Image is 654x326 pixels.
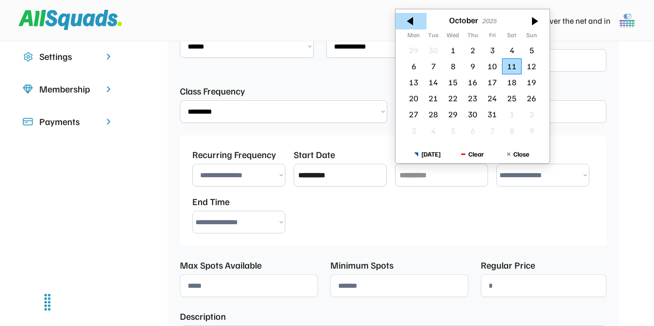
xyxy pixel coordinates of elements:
[522,74,541,90] div: 19/10/2025
[23,52,33,62] img: Icon%20copy%2016.svg
[103,117,114,127] img: chevron-right.svg
[463,32,482,42] th: Thursday
[404,32,423,42] th: Monday
[495,145,541,163] button: Close
[463,42,482,58] div: 2/10/2025
[443,107,463,123] div: 29/10/2025
[192,148,276,162] div: Recurring Frequency
[443,74,463,90] div: 15/10/2025
[522,107,541,123] div: 2/11/2025
[330,258,393,272] div: Minimum Spots
[463,90,482,106] div: 23/10/2025
[463,58,482,74] div: 9/10/2025
[617,10,637,31] img: 1000005499.png
[443,90,463,106] div: 22/10/2025
[482,58,502,74] div: 10/10/2025
[522,42,541,58] div: 5/10/2025
[404,90,423,106] div: 20/10/2025
[39,82,97,96] div: Membership
[502,32,522,42] th: Saturday
[192,195,230,209] div: End Time
[103,84,114,94] img: chevron-right.svg
[443,123,463,139] div: 5/11/2025
[423,107,443,123] div: 28/10/2025
[482,32,502,42] th: Friday
[423,42,443,58] div: 30/09/2025
[502,123,522,139] div: 8/11/2025
[502,90,522,106] div: 25/10/2025
[482,42,502,58] div: 3/10/2025
[443,32,463,42] th: Wednesday
[544,14,611,27] div: Over the net and in
[522,90,541,106] div: 26/10/2025
[23,84,33,95] img: Icon%20copy%208.svg
[180,84,245,98] div: Class Frequency
[39,115,97,129] div: Payments
[450,145,495,163] button: Clear
[404,107,423,123] div: 27/10/2025
[404,58,423,74] div: 6/10/2025
[481,258,535,272] div: Regular Price
[443,42,463,58] div: 1/10/2025
[449,15,478,25] div: October
[423,32,443,42] th: Tuesday
[103,52,114,61] img: chevron-right.svg
[463,123,482,139] div: 6/11/2025
[502,58,522,74] div: 11/10/2025
[463,74,482,90] div: 16/10/2025
[482,90,502,106] div: 24/10/2025
[39,50,97,64] div: Settings
[522,32,541,42] th: Sunday
[443,58,463,74] div: 8/10/2025
[482,17,496,25] div: 2025
[502,74,522,90] div: 18/10/2025
[23,117,33,127] img: Icon%20%2815%29.svg
[423,123,443,139] div: 4/11/2025
[463,107,482,123] div: 30/10/2025
[482,123,502,139] div: 7/11/2025
[423,90,443,106] div: 21/10/2025
[404,42,423,58] div: 29/09/2025
[502,107,522,123] div: 1/11/2025
[19,10,122,29] img: Squad%20Logo.svg
[180,258,262,272] div: Max Spots Available
[522,123,541,139] div: 9/11/2025
[423,74,443,90] div: 14/10/2025
[482,74,502,90] div: 17/10/2025
[294,148,335,162] div: Start Date
[404,145,450,163] button: [DATE]
[180,309,226,323] div: Description
[522,58,541,74] div: 12/10/2025
[482,107,502,123] div: 31/10/2025
[502,42,522,58] div: 4/10/2025
[404,74,423,90] div: 13/10/2025
[423,58,443,74] div: 7/10/2025
[404,123,423,139] div: 3/11/2025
